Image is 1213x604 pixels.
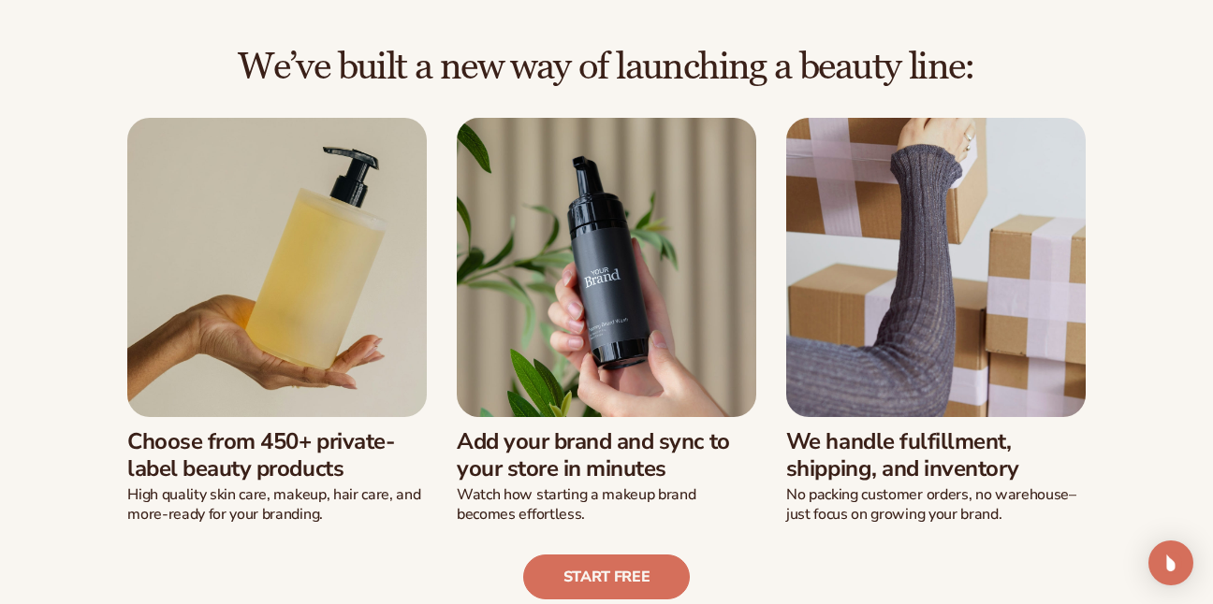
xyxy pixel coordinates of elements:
[786,428,1086,482] h3: We handle fulfillment, shipping, and inventory
[457,485,756,525] p: Watch how starting a makeup brand becomes effortless.
[52,47,1161,88] h2: We’ve built a new way of launching a beauty line:
[1148,540,1193,585] div: Open Intercom Messenger
[786,485,1086,525] p: No packing customer orders, no warehouse–just focus on growing your brand.
[127,118,427,417] img: Female hand holding soap bottle.
[127,485,427,525] p: High quality skin care, makeup, hair care, and more-ready for your branding.
[457,118,756,417] img: Male hand holding beard wash.
[523,554,691,599] a: Start free
[786,118,1086,417] img: Female moving shipping boxes.
[457,428,756,482] h3: Add your brand and sync to your store in minutes
[127,428,427,482] h3: Choose from 450+ private-label beauty products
